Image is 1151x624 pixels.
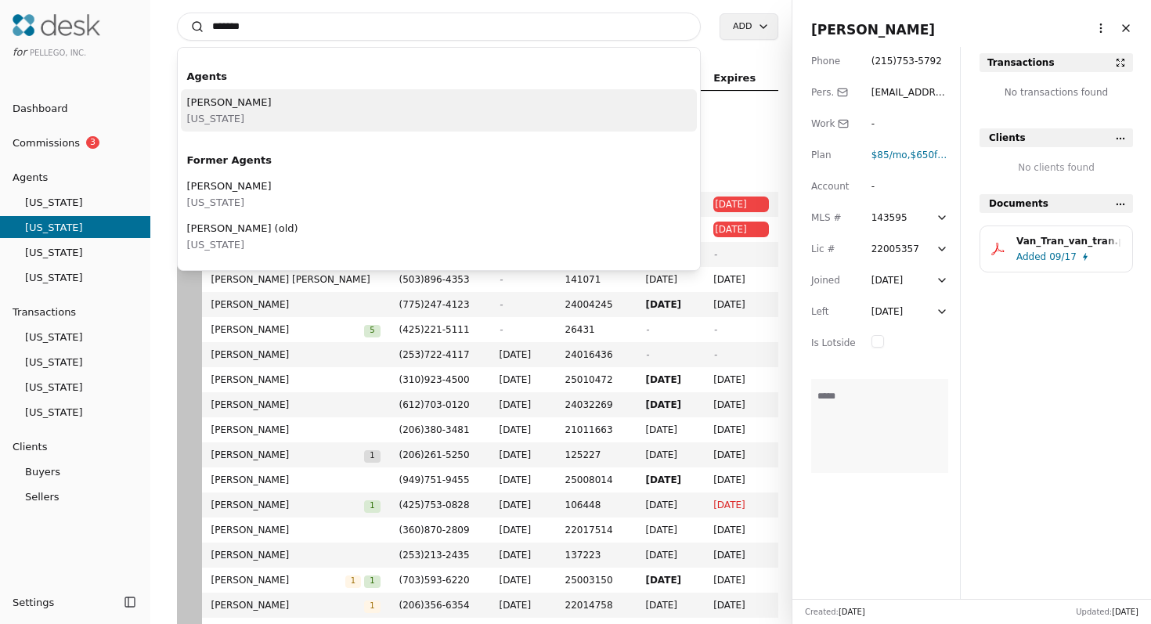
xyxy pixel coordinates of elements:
[364,497,380,513] button: 1
[565,572,627,588] span: 25003150
[713,572,768,588] span: [DATE]
[211,572,345,588] span: [PERSON_NAME]
[987,55,1055,70] div: Transactions
[187,152,691,168] div: Former Agents
[211,497,365,513] span: [PERSON_NAME]
[811,85,856,100] div: Pers.
[811,53,856,69] div: Phone
[399,600,470,611] span: ( 206 ) 356 - 6354
[811,335,856,351] div: Is Lotside
[871,179,948,194] div: -
[565,547,627,563] span: 137223
[811,147,856,163] div: Plan
[500,397,547,413] span: [DATE]
[211,322,365,337] span: [PERSON_NAME]
[1016,249,1046,265] span: Added
[645,472,695,488] span: [DATE]
[871,241,933,257] div: 22005357
[713,372,768,388] span: [DATE]
[364,572,380,588] button: 1
[211,372,381,388] span: [PERSON_NAME]
[645,272,695,287] span: [DATE]
[871,150,911,161] span: ,
[565,597,627,613] span: 22014758
[364,575,380,588] span: 1
[187,68,691,85] div: Agents
[811,241,856,257] div: Lic #
[399,399,470,410] span: ( 612 ) 703 - 0120
[811,22,935,38] span: [PERSON_NAME]
[500,447,547,463] span: [DATE]
[565,522,627,538] span: 22017514
[1049,249,1077,265] span: 09/17
[399,374,470,385] span: ( 310 ) 923 - 4500
[399,324,470,335] span: ( 425 ) 221 - 5111
[500,522,547,538] span: [DATE]
[713,297,768,312] span: [DATE]
[500,422,547,438] span: [DATE]
[645,297,695,312] span: [DATE]
[500,497,547,513] span: [DATE]
[645,547,695,563] span: [DATE]
[30,49,86,57] span: Pellego, Inc.
[811,179,856,194] div: Account
[713,547,768,563] span: [DATE]
[565,322,627,337] span: 26431
[565,297,627,312] span: 24004245
[399,349,470,360] span: ( 253 ) 722 - 4117
[713,70,756,87] span: Expires
[911,150,950,161] span: $650 fee
[364,500,380,513] span: 1
[713,447,768,463] span: [DATE]
[980,225,1133,272] button: Van_Tran_van_tran.pdfAdded09/17
[399,550,470,561] span: ( 253 ) 213 - 2435
[500,324,503,335] span: -
[1076,606,1138,618] div: Updated:
[364,322,380,337] button: 5
[178,60,701,270] div: Suggestions
[720,13,778,40] button: Add
[713,349,716,360] span: -
[13,46,27,58] span: for
[399,575,470,586] span: ( 703 ) 593 - 6220
[713,272,768,287] span: [DATE]
[645,597,695,613] span: [DATE]
[565,372,627,388] span: 25010472
[805,606,865,618] div: Created:
[399,299,470,310] span: ( 775 ) 247 - 4123
[713,422,768,438] span: [DATE]
[565,347,627,362] span: 24016436
[645,572,695,588] span: [DATE]
[713,522,768,538] span: [DATE]
[500,274,503,285] span: -
[211,597,365,613] span: [PERSON_NAME]
[187,236,298,253] span: [US_STATE]
[713,397,768,413] span: [DATE]
[364,450,380,463] span: 1
[645,447,695,463] span: [DATE]
[871,272,904,288] div: [DATE]
[399,525,470,536] span: ( 360 ) 870 - 2809
[500,372,547,388] span: [DATE]
[980,160,1133,175] div: No clients found
[187,94,272,110] span: [PERSON_NAME]
[500,547,547,563] span: [DATE]
[211,347,381,362] span: [PERSON_NAME]
[13,594,54,611] span: Settings
[211,447,365,463] span: [PERSON_NAME]
[86,136,99,149] span: 3
[399,500,470,510] span: ( 425 ) 753 - 0828
[399,274,470,285] span: ( 503 ) 896 - 4353
[713,597,768,613] span: [DATE]
[871,116,948,132] div: -
[871,210,933,225] div: 143595
[13,14,100,36] img: Desk
[364,447,380,463] button: 1
[211,397,381,413] span: [PERSON_NAME]
[187,220,298,236] span: [PERSON_NAME] (old)
[989,196,1048,211] span: Documents
[645,422,695,438] span: [DATE]
[211,547,381,563] span: [PERSON_NAME]
[811,210,856,225] div: MLS #
[565,397,627,413] span: 24032269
